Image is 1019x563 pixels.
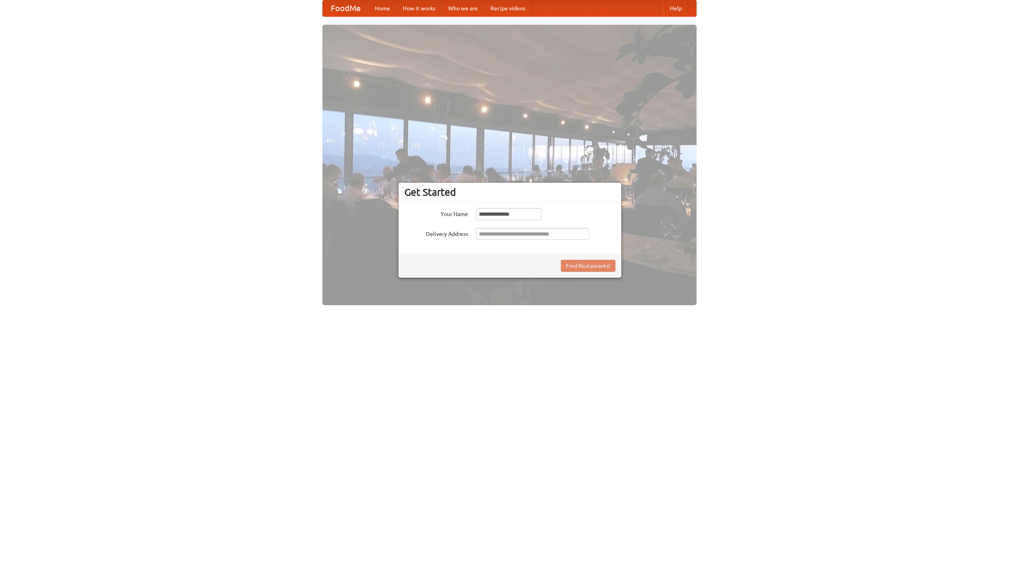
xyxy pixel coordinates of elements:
button: Find Restaurants! [561,260,615,272]
a: Who we are [442,0,484,16]
a: Help [664,0,688,16]
a: Recipe videos [484,0,532,16]
label: Delivery Address [404,228,468,238]
a: How it works [396,0,442,16]
a: Home [369,0,396,16]
label: Your Name [404,208,468,218]
h3: Get Started [404,186,615,198]
a: FoodMe [323,0,369,16]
